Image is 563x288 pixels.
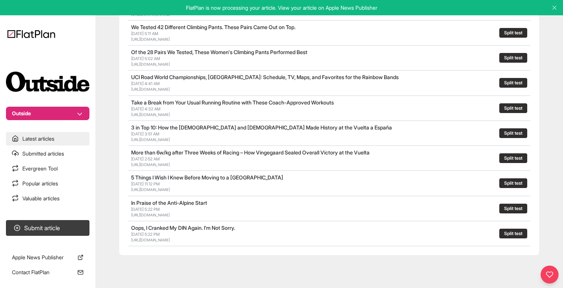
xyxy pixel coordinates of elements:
span: [DATE] 5:11 AM [131,31,158,36]
span: [DATE] 5:02 AM [131,56,160,61]
button: Split test [499,28,527,38]
a: [URL][DOMAIN_NAME] [131,162,170,167]
a: Popular articles [6,177,89,190]
a: [URL][DOMAIN_NAME] [131,112,170,117]
span: [DATE] 4:32 AM [131,106,161,112]
span: [DATE] 5:22 PM [131,232,160,237]
button: Split test [499,153,527,163]
span: [DATE] 3:51 AM [131,131,159,137]
a: Apple News Publisher [6,251,89,264]
a: [URL][DOMAIN_NAME] [131,137,170,142]
button: Split test [499,128,527,138]
span: [DATE] 5:22 PM [131,207,160,212]
button: Submit article [6,220,89,236]
a: [URL][DOMAIN_NAME] [131,37,170,41]
a: [URL][DOMAIN_NAME] [131,238,170,242]
a: Evergreen Tool [6,162,89,175]
button: Split test [499,204,527,213]
a: In Praise of the Anti-Alpine Start [131,200,207,206]
a: [URL][DOMAIN_NAME] [131,187,170,192]
a: More than 6w/kg after Three Weeks of Racing – How Vingegaard Sealed Overall Victory at the Vuelta [131,149,370,156]
a: Oops, I Cranked My DIN Again. I’m Not Sorry. [131,225,235,231]
a: Submitted articles [6,147,89,160]
a: UCI Road World Championships, [GEOGRAPHIC_DATA]: Schedule, TV, Maps, and Favorites for the Rainbo... [131,74,399,80]
button: Split test [499,178,527,188]
span: [DATE] 4:41 AM [131,81,160,86]
a: Contact FlatPlan [6,266,89,279]
a: Latest articles [6,132,89,145]
button: Split test [499,103,527,113]
button: Split test [499,229,527,238]
button: Split test [499,53,527,63]
a: Valuable articles [6,192,89,205]
a: 5 Things I Wish I Knew Before Moving to a [GEOGRAPHIC_DATA] [131,174,283,181]
span: [DATE] 11:12 PM [131,181,160,187]
a: Of the 28 Pairs We Tested, These Women's Climbing Pants Performed Best [131,49,307,55]
p: FlatPlan is now processing your article. View your article on Apple News Publisher [5,4,558,12]
button: Outside [6,107,89,120]
a: [URL][DOMAIN_NAME] [131,87,170,91]
a: 3 in Top 10: How the [DEMOGRAPHIC_DATA] and [DEMOGRAPHIC_DATA] Made History at the Vuelta a España [131,124,392,131]
a: [URL][DOMAIN_NAME] [131,12,170,16]
img: Logo [7,30,55,38]
img: Publication Logo [6,72,89,92]
span: [DATE] 2:52 AM [131,156,160,162]
button: Split test [499,78,527,88]
a: Take a Break from Your Usual Running Routine with These Coach-Approved Workouts [131,99,334,106]
a: We Tested 42 Different Climbing Pants. These Pairs Came Out on Top. [131,24,295,30]
a: [URL][DOMAIN_NAME] [131,62,170,66]
a: [URL][DOMAIN_NAME] [131,213,170,217]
